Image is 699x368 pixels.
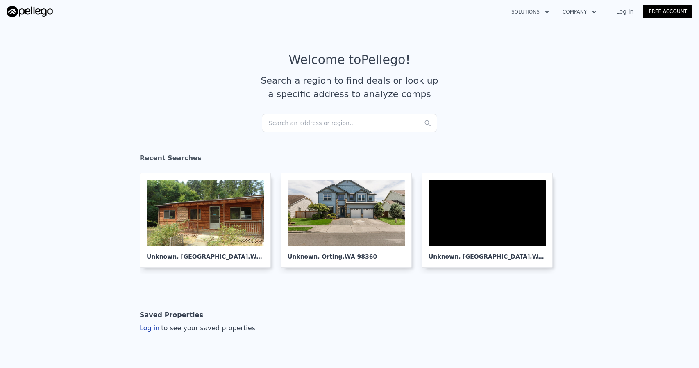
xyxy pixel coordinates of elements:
[147,246,264,261] div: Unknown , [GEOGRAPHIC_DATA]
[248,253,283,260] span: , WA 98528
[140,323,255,333] div: Log in
[140,147,559,173] div: Recent Searches
[289,52,411,67] div: Welcome to Pellego !
[429,180,546,246] div: Main Display
[140,173,277,268] a: Unknown, [GEOGRAPHIC_DATA],WA 98528
[7,6,53,17] img: Pellego
[262,114,437,132] div: Search an address or region...
[281,173,418,268] a: Unknown, Orting,WA 98360
[429,180,546,246] div: Map
[159,324,255,332] span: to see your saved properties
[343,253,377,260] span: , WA 98360
[556,5,603,19] button: Company
[505,5,556,19] button: Solutions
[288,246,405,261] div: Unknown , Orting
[258,74,441,101] div: Search a region to find deals or look up a specific address to analyze comps
[643,5,692,18] a: Free Account
[606,7,643,16] a: Log In
[422,173,559,268] a: Map Unknown, [GEOGRAPHIC_DATA],WA 98374
[429,246,546,261] div: Unknown , [GEOGRAPHIC_DATA]
[140,307,203,323] div: Saved Properties
[530,253,565,260] span: , WA 98374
